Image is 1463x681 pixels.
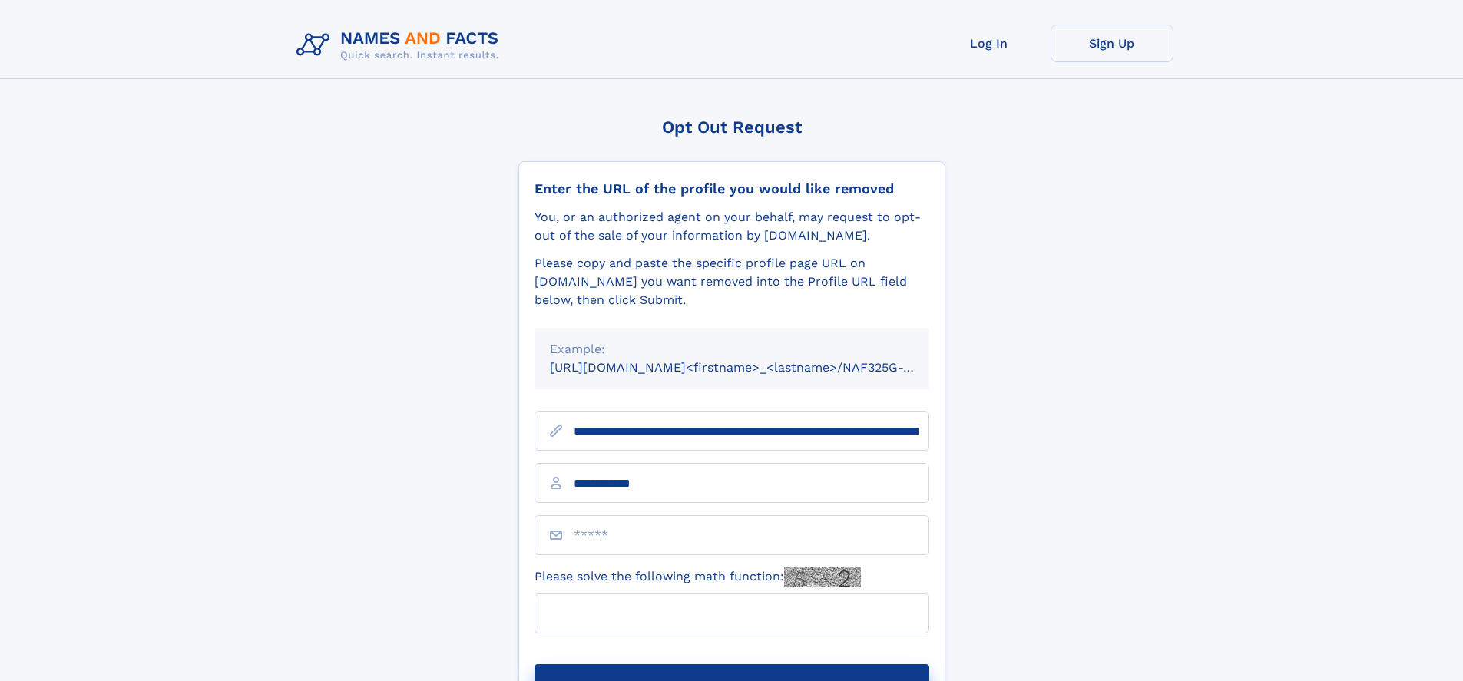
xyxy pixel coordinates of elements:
small: [URL][DOMAIN_NAME]<firstname>_<lastname>/NAF325G-xxxxxxxx [550,360,958,375]
div: You, or an authorized agent on your behalf, may request to opt-out of the sale of your informatio... [535,208,929,245]
img: Logo Names and Facts [290,25,511,66]
a: Sign Up [1051,25,1173,62]
a: Log In [928,25,1051,62]
label: Please solve the following math function: [535,567,861,587]
div: Opt Out Request [518,117,945,137]
div: Example: [550,340,914,359]
div: Please copy and paste the specific profile page URL on [DOMAIN_NAME] you want removed into the Pr... [535,254,929,309]
div: Enter the URL of the profile you would like removed [535,180,929,197]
